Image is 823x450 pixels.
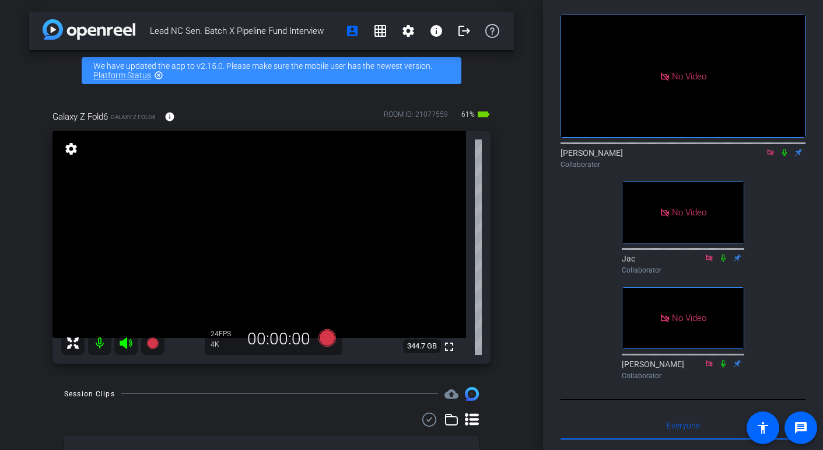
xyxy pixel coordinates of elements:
a: Platform Status [93,71,151,80]
div: We have updated the app to v2.15.0. Please make sure the mobile user has the newest version. [82,57,461,84]
mat-icon: grid_on [373,24,387,38]
mat-icon: fullscreen [442,340,456,354]
mat-icon: logout [457,24,471,38]
mat-icon: account_box [345,24,359,38]
span: 61% [460,105,477,124]
div: Session Clips [64,388,115,400]
mat-icon: cloud_upload [444,387,458,401]
span: FPS [219,330,231,338]
div: 00:00:00 [240,329,318,349]
div: [PERSON_NAME] [561,147,806,170]
span: Lead NC Sen. Batch X Pipeline Fund Interview [150,19,338,43]
mat-icon: battery_std [477,107,491,121]
mat-icon: settings [63,142,79,156]
span: Galaxy Z Fold6 [52,110,108,123]
mat-icon: info [429,24,443,38]
div: 24 [211,329,240,339]
div: Collaborator [622,371,744,381]
span: No Video [672,71,706,81]
span: No Video [672,207,706,218]
div: Jac [622,253,744,275]
span: No Video [672,312,706,323]
img: app-logo [43,19,135,40]
div: ROOM ID: 21077559 [384,109,448,126]
span: Destinations for your clips [444,387,458,401]
div: 4K [211,340,240,349]
mat-icon: message [794,421,808,435]
img: Session clips [465,387,479,401]
div: [PERSON_NAME] [622,358,744,381]
span: Galaxy Z Fold6 [111,113,156,121]
div: Collaborator [561,159,806,170]
span: 344.7 GB [403,339,441,353]
div: Collaborator [622,265,744,275]
span: Everyone [667,421,700,430]
mat-icon: settings [401,24,415,38]
mat-icon: highlight_off [154,71,163,80]
mat-icon: accessibility [756,421,770,435]
mat-icon: info [164,111,175,122]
